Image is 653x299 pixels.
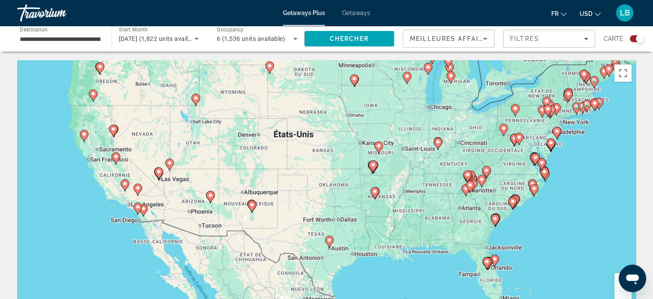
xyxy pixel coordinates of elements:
span: Carte [604,33,623,45]
button: Change language [551,7,567,20]
button: User Menu [614,4,636,22]
a: Getaways [342,9,370,16]
button: Zoom avant [614,273,632,290]
span: 6 (1,536 units available) [217,35,285,42]
button: Filters [503,30,595,48]
iframe: Bouton de lancement de la fenêtre de messagerie [619,265,646,292]
span: Destination [20,26,48,32]
span: Filtres [510,35,539,42]
span: Start Month [119,27,148,33]
button: Change currency [580,7,601,20]
a: Travorium [17,2,103,24]
mat-select: Sort by [410,34,487,44]
button: Search [304,31,395,46]
span: Occupancy [217,27,244,33]
span: Chercher [330,35,369,42]
span: LB [620,9,630,17]
input: Select destination [20,34,100,44]
span: USD [580,10,592,17]
a: Getaways Plus [283,9,325,16]
span: [DATE] (1,822 units available) [119,35,202,42]
button: Passer en plein écran [614,65,632,82]
span: fr [551,10,559,17]
span: Meilleures affaires [410,35,492,42]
